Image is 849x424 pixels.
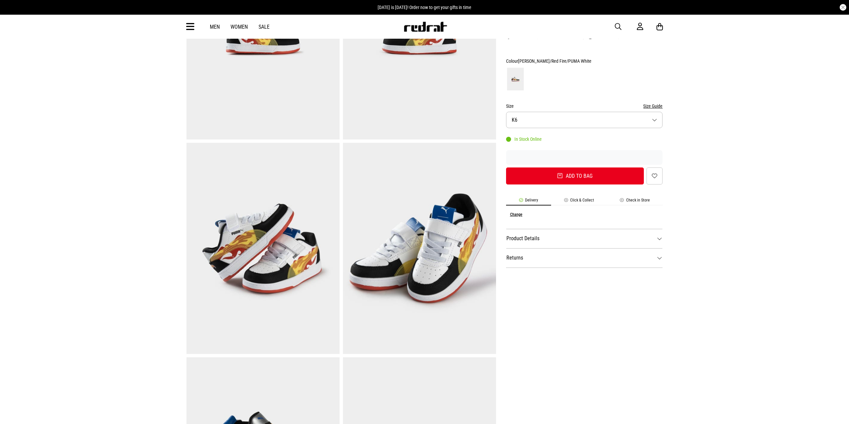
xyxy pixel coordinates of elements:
img: Puma X Hot Wheels Caven 2.0 Inf Shoes - Infant in White [186,143,340,354]
button: Add to bag [506,167,644,184]
iframe: Customer reviews powered by Trustpilot [506,154,663,161]
img: PUMA Black/Red Fire/PUMA White [507,68,524,90]
button: K6 [506,112,663,128]
img: Puma X Hot Wheels Caven 2.0 Inf Shoes - Infant in White [343,143,496,354]
div: Colour [506,57,663,65]
span: [PERSON_NAME]/Red Fire/PUMA White [518,58,591,64]
li: Delivery [506,198,551,205]
button: Open LiveChat chat widget [5,3,25,23]
span: K6 [512,117,517,123]
a: Sale [259,24,270,30]
span: [DATE] is [DATE]! Order now to get your gifts in time [378,5,471,10]
li: Check in Store [607,198,663,205]
button: Change [510,212,522,217]
div: In Stock Online [506,136,542,142]
img: Redrat logo [403,22,447,32]
a: Women [231,24,248,30]
dt: Product Details [506,229,663,248]
a: Men [210,24,220,30]
div: Size [506,102,663,110]
li: Click & Collect [551,198,607,205]
dt: Returns [506,248,663,268]
button: Size Guide [643,102,663,110]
